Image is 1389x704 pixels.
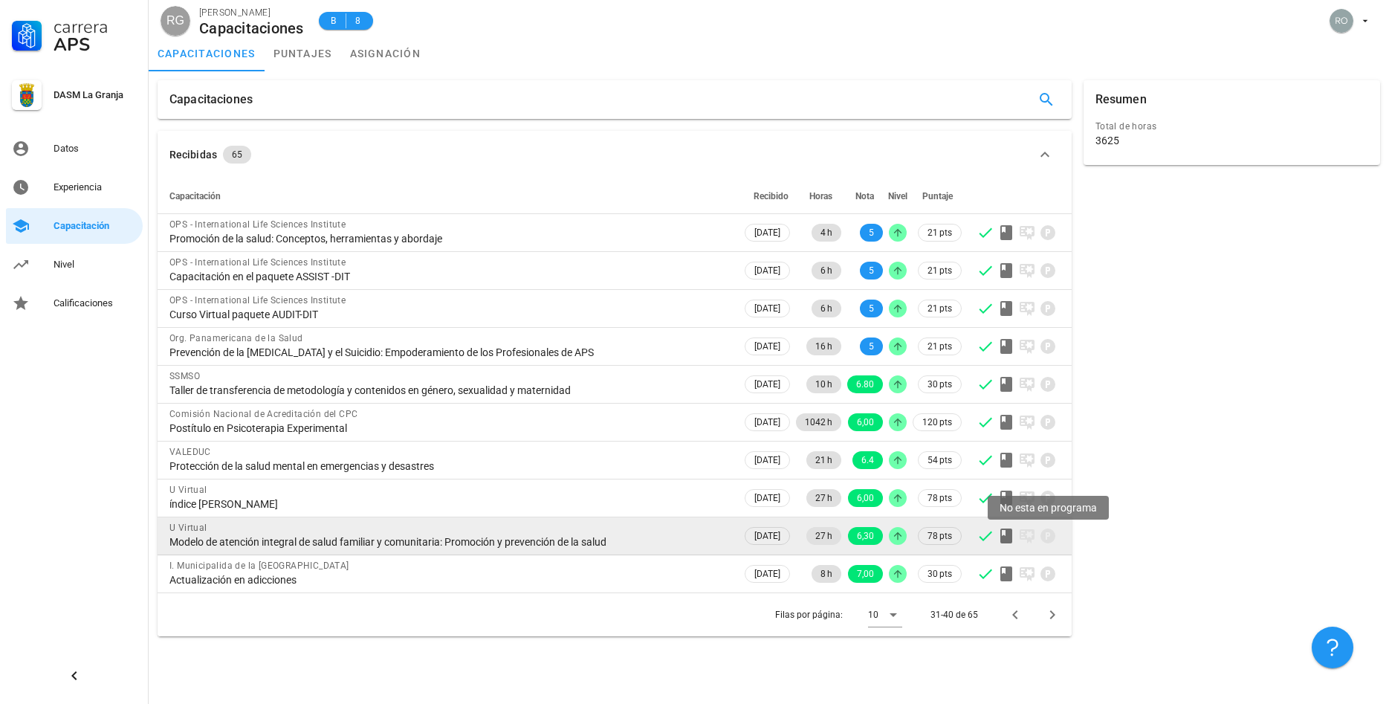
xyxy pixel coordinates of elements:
[166,6,184,36] span: RG
[169,219,346,230] span: OPS - International Life Sciences Institute
[844,178,886,214] th: Nota
[742,178,793,214] th: Recibido
[815,489,832,507] span: 27 h
[169,295,346,306] span: OPS - International Life Sciences Institute
[149,36,265,71] a: capacitaciones
[910,178,965,214] th: Puntaje
[754,300,780,317] span: [DATE]
[754,452,780,468] span: [DATE]
[927,566,952,581] span: 30 pts
[754,528,780,544] span: [DATE]
[754,376,780,393] span: [DATE]
[815,527,832,545] span: 27 h
[169,409,357,419] span: Comisión Nacional de Acreditación del CPC
[927,529,952,543] span: 78 pts
[169,308,730,321] div: Curso Virtual paquete AUDIT-DIT
[54,220,137,232] div: Capacitación
[869,262,874,280] span: 5
[857,527,874,545] span: 6,30
[927,301,952,316] span: 21 pts
[54,297,137,309] div: Calificaciones
[809,191,832,201] span: Horas
[815,338,832,355] span: 16 h
[793,178,844,214] th: Horas
[927,377,952,392] span: 30 pts
[6,208,143,244] a: Capacitación
[169,497,730,511] div: índice [PERSON_NAME]
[161,6,190,36] div: avatar
[922,191,953,201] span: Puntaje
[754,191,789,201] span: Recibido
[199,5,304,20] div: [PERSON_NAME]
[169,459,730,473] div: Protección de la salud mental en emergencias y desastres
[754,566,780,582] span: [DATE]
[855,191,874,201] span: Nota
[754,225,780,241] span: [DATE]
[54,89,137,101] div: DASM La Granja
[265,36,341,71] a: puntajes
[869,338,874,355] span: 5
[54,36,137,54] div: APS
[169,346,730,359] div: Prevención de la [MEDICAL_DATA] y el Suicidio: Empoderamiento de los Profesionales de APS
[352,13,364,28] span: 8
[6,169,143,205] a: Experiencia
[1002,601,1029,628] button: Página anterior
[6,285,143,321] a: Calificaciones
[927,453,952,468] span: 54 pts
[868,608,878,621] div: 10
[169,146,217,163] div: Recibidas
[857,413,874,431] span: 6,00
[868,603,902,627] div: 10Filas por página:
[820,300,832,317] span: 6 h
[169,333,303,343] span: Org. Panamericana de la Salud
[927,339,952,354] span: 21 pts
[888,191,907,201] span: Nivel
[199,20,304,36] div: Capacitaciones
[815,451,832,469] span: 21 h
[857,489,874,507] span: 6,00
[1095,134,1119,147] div: 3625
[169,384,730,397] div: Taller de transferencia de metodología y contenidos en género, sexualidad y maternidad
[815,375,832,393] span: 10 h
[169,270,730,283] div: Capacitación en el paquete ASSIST -DIT
[754,338,780,355] span: [DATE]
[232,146,242,164] span: 65
[820,224,832,242] span: 4 h
[169,561,349,571] span: I. Municipalida de la [GEOGRAPHIC_DATA]
[1039,601,1066,628] button: Página siguiente
[930,608,978,621] div: 31-40 de 65
[869,300,874,317] span: 5
[820,565,832,583] span: 8 h
[169,422,730,435] div: Postítulo en Psicoterapia Experimental
[6,131,143,167] a: Datos
[754,414,780,430] span: [DATE]
[805,413,832,431] span: 1042 h
[54,143,137,155] div: Datos
[169,371,200,381] span: SSMSO
[856,375,874,393] span: 6.80
[927,225,952,240] span: 21 pts
[861,451,874,469] span: 6.4
[169,232,730,245] div: Promoción de la salud: Conceptos, herramientas y abordaje
[169,80,253,119] div: Capacitaciones
[922,415,952,430] span: 120 pts
[328,13,340,28] span: B
[169,485,207,495] span: U Virtual
[886,178,910,214] th: Nivel
[54,259,137,271] div: Nivel
[820,262,832,280] span: 6 h
[169,447,211,457] span: VALEDUC
[857,565,874,583] span: 7,00
[54,18,137,36] div: Carrera
[869,224,874,242] span: 5
[169,535,730,549] div: Modelo de atención integral de salud familiar y comunitaria: Promoción y prevención de la salud
[1330,9,1353,33] div: avatar
[169,573,730,587] div: Actualización en adicciones
[158,131,1072,178] button: Recibidas 65
[158,178,742,214] th: Capacitación
[1095,119,1368,134] div: Total de horas
[169,257,346,268] span: OPS - International Life Sciences Institute
[754,262,780,279] span: [DATE]
[927,491,952,506] span: 78 pts
[169,523,207,533] span: U Virtual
